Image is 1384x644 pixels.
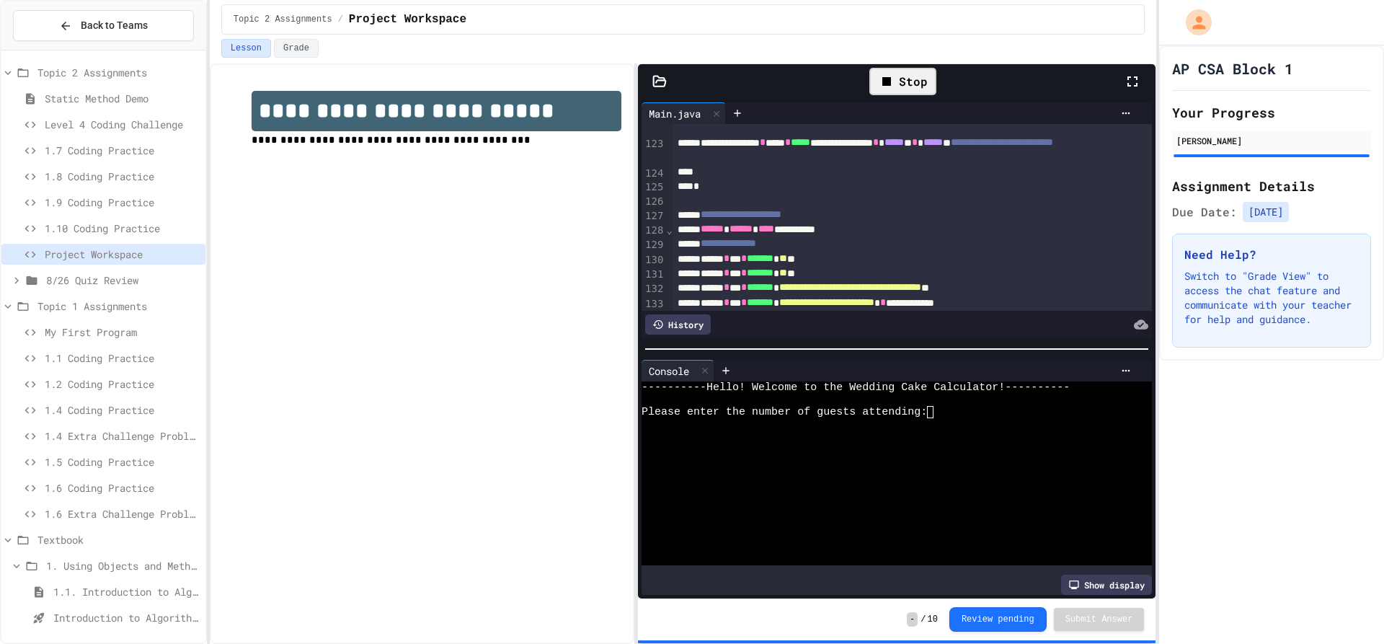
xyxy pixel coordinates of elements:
[45,143,200,158] span: 1.7 Coding Practice
[45,247,200,262] span: Project Workspace
[37,299,200,314] span: Topic 1 Assignments
[949,607,1047,632] button: Review pending
[642,102,726,124] div: Main.java
[1172,102,1371,123] h2: Your Progress
[642,167,665,181] div: 124
[642,381,1070,394] span: ----------Hello! Welcome to the Wedding Cake Calculator!----------
[45,402,200,418] span: 1.4 Coding Practice
[645,314,711,335] div: History
[45,91,200,106] span: Static Method Demo
[1243,202,1289,222] span: [DATE]
[81,18,148,33] span: Back to Teams
[45,195,200,210] span: 1.9 Coding Practice
[45,428,200,444] span: 1.4 Extra Challenge Problem
[642,238,665,252] div: 129
[221,39,271,58] button: Lesson
[642,282,665,296] div: 132
[45,169,200,184] span: 1.8 Coding Practice
[1184,246,1359,263] h3: Need Help?
[45,376,200,392] span: 1.2 Coding Practice
[1065,614,1133,625] span: Submit Answer
[642,209,665,224] div: 127
[53,584,200,599] span: 1.1. Introduction to Algorithms, Programming, and Compilers
[1184,269,1359,327] p: Switch to "Grade View" to access the chat feature and communicate with your teacher for help and ...
[45,221,200,236] span: 1.10 Coding Practice
[234,14,332,25] span: Topic 2 Assignments
[37,65,200,80] span: Topic 2 Assignments
[45,454,200,469] span: 1.5 Coding Practice
[665,224,673,236] span: Fold line
[53,610,200,625] span: Introduction to Algorithms, Programming, and Compilers
[46,273,200,288] span: 8/26 Quiz Review
[642,406,927,418] span: Please enter the number of guests attending:
[642,224,665,238] div: 128
[37,532,200,547] span: Textbook
[13,10,194,41] button: Back to Teams
[1172,58,1293,79] h1: AP CSA Block 1
[45,325,200,340] span: My First Program
[642,137,665,167] div: 123
[45,480,200,495] span: 1.6 Coding Practice
[642,106,708,121] div: Main.java
[642,180,665,195] div: 125
[338,14,343,25] span: /
[642,268,665,282] div: 131
[642,195,665,209] div: 126
[642,363,696,379] div: Console
[1172,203,1237,221] span: Due Date:
[45,350,200,366] span: 1.1 Coding Practice
[869,68,936,95] div: Stop
[927,614,937,625] span: 10
[45,117,200,132] span: Level 4 Coding Challenge
[45,506,200,521] span: 1.6 Extra Challenge Problem
[642,297,665,312] div: 133
[1176,134,1367,147] div: [PERSON_NAME]
[46,558,200,573] span: 1. Using Objects and Methods
[1061,575,1152,595] div: Show display
[642,360,714,381] div: Console
[642,253,665,268] div: 130
[274,39,319,58] button: Grade
[1172,176,1371,196] h2: Assignment Details
[349,11,466,28] span: Project Workspace
[921,614,926,625] span: /
[1171,6,1215,39] div: My Account
[1054,608,1145,631] button: Submit Answer
[907,612,918,627] span: -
